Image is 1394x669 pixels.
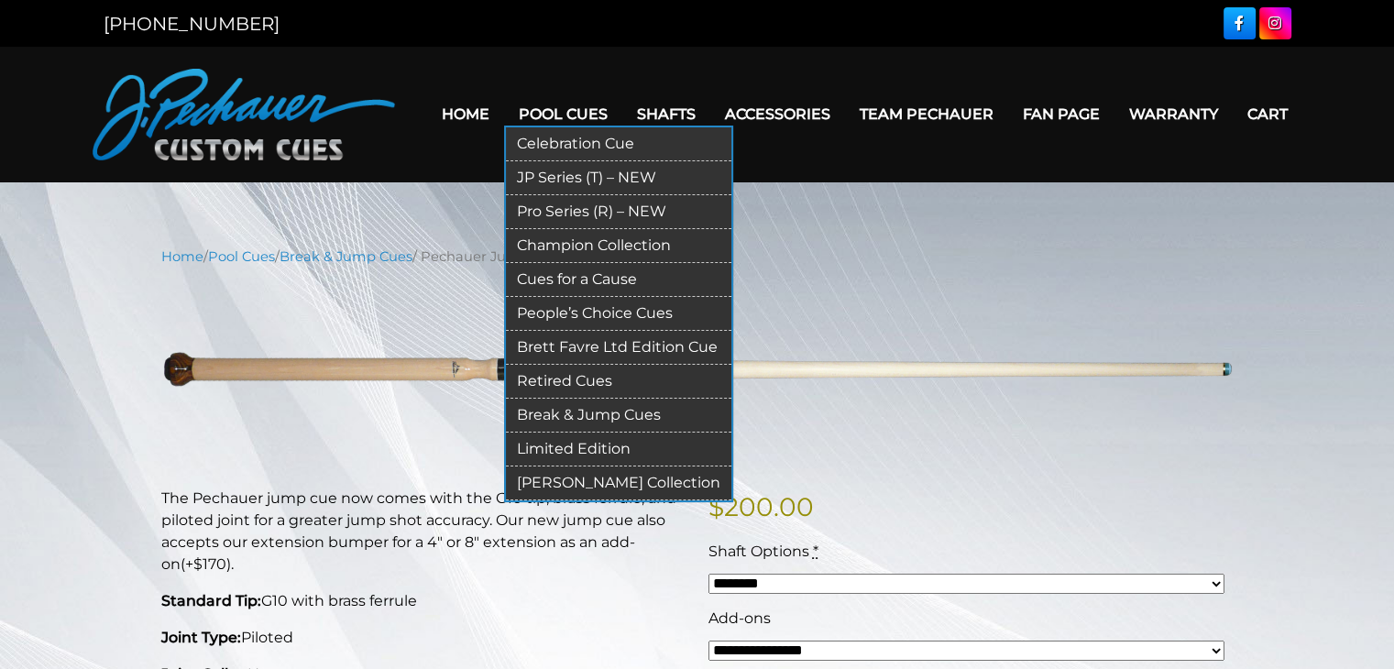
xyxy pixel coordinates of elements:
a: JP Series (T) – NEW [506,161,731,195]
a: Break & Jump Cues [506,399,731,433]
a: [PHONE_NUMBER] [104,13,280,35]
a: Cues for a Cause [506,263,731,297]
a: [PERSON_NAME] Collection [506,466,731,500]
strong: Standard Tip: [161,592,261,609]
a: Team Pechauer [845,91,1008,137]
span: $ [708,491,724,522]
img: Pechauer Custom Cues [93,69,395,160]
a: Home [161,248,203,265]
a: People’s Choice Cues [506,297,731,331]
a: Warranty [1114,91,1233,137]
a: Accessories [710,91,845,137]
a: Home [427,91,504,137]
a: Pool Cues [208,248,275,265]
span: Add-ons [708,609,771,627]
a: Cart [1233,91,1302,137]
a: Shafts [622,91,710,137]
bdi: 200.00 [708,491,814,522]
a: Celebration Cue [506,127,731,161]
a: Pool Cues [504,91,622,137]
p: Piloted [161,627,686,649]
a: Limited Edition [506,433,731,466]
p: The Pechauer jump cue now comes with the G10 tip, brass ferrule, and piloted joint for a greater ... [161,488,686,576]
a: Fan Page [1008,91,1114,137]
a: Brett Favre Ltd Edition Cue [506,331,731,365]
img: new-jump-photo.png [161,280,1234,459]
a: Break & Jump Cues [280,248,412,265]
span: Shaft Options [708,543,809,560]
nav: Breadcrumb [161,247,1234,267]
a: Pro Series (R) – NEW [506,195,731,229]
p: G10 with brass ferrule [161,590,686,612]
abbr: required [813,543,818,560]
strong: Joint Type: [161,629,241,646]
a: Retired Cues [506,365,731,399]
a: Champion Collection [506,229,731,263]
